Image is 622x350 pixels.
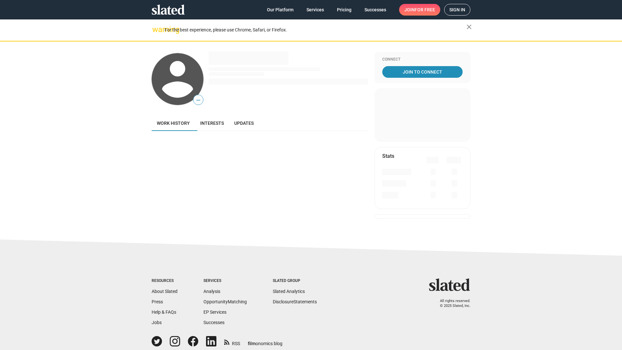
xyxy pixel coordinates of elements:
div: For the best experience, please use Chrome, Safari, or Firefox. [165,26,466,34]
a: Our Platform [262,4,299,16]
p: All rights reserved. © 2025 Slated, Inc. [433,299,470,308]
span: for free [415,4,435,16]
a: Interests [195,115,229,131]
span: Services [306,4,324,16]
span: film [248,341,256,346]
a: Successes [359,4,391,16]
span: Our Platform [267,4,294,16]
mat-icon: close [465,23,473,31]
a: EP Services [203,309,226,315]
a: filmonomics blog [248,335,282,347]
a: Press [152,299,163,304]
span: — [193,96,203,104]
span: Successes [364,4,386,16]
a: Slated Analytics [273,289,305,294]
span: Updates [234,121,254,126]
div: Resources [152,278,178,284]
a: DisclosureStatements [273,299,317,304]
div: Connect [382,57,463,62]
span: Join [404,4,435,16]
span: Interests [200,121,224,126]
a: About Slated [152,289,178,294]
a: Work history [152,115,195,131]
a: RSS [224,337,240,347]
span: Join To Connect [384,66,461,78]
a: Analysis [203,289,220,294]
a: Jobs [152,320,162,325]
a: Sign in [444,4,470,16]
a: Pricing [332,4,357,16]
a: Services [301,4,329,16]
a: Help & FAQs [152,309,176,315]
a: Updates [229,115,259,131]
div: Services [203,278,247,284]
span: Work history [157,121,190,126]
a: Join To Connect [382,66,463,78]
mat-card-title: Stats [382,153,394,159]
span: Pricing [337,4,351,16]
mat-icon: warning [152,26,160,33]
a: OpportunityMatching [203,299,247,304]
a: Joinfor free [399,4,440,16]
div: Slated Group [273,278,317,284]
span: Sign in [449,4,465,15]
a: Successes [203,320,225,325]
